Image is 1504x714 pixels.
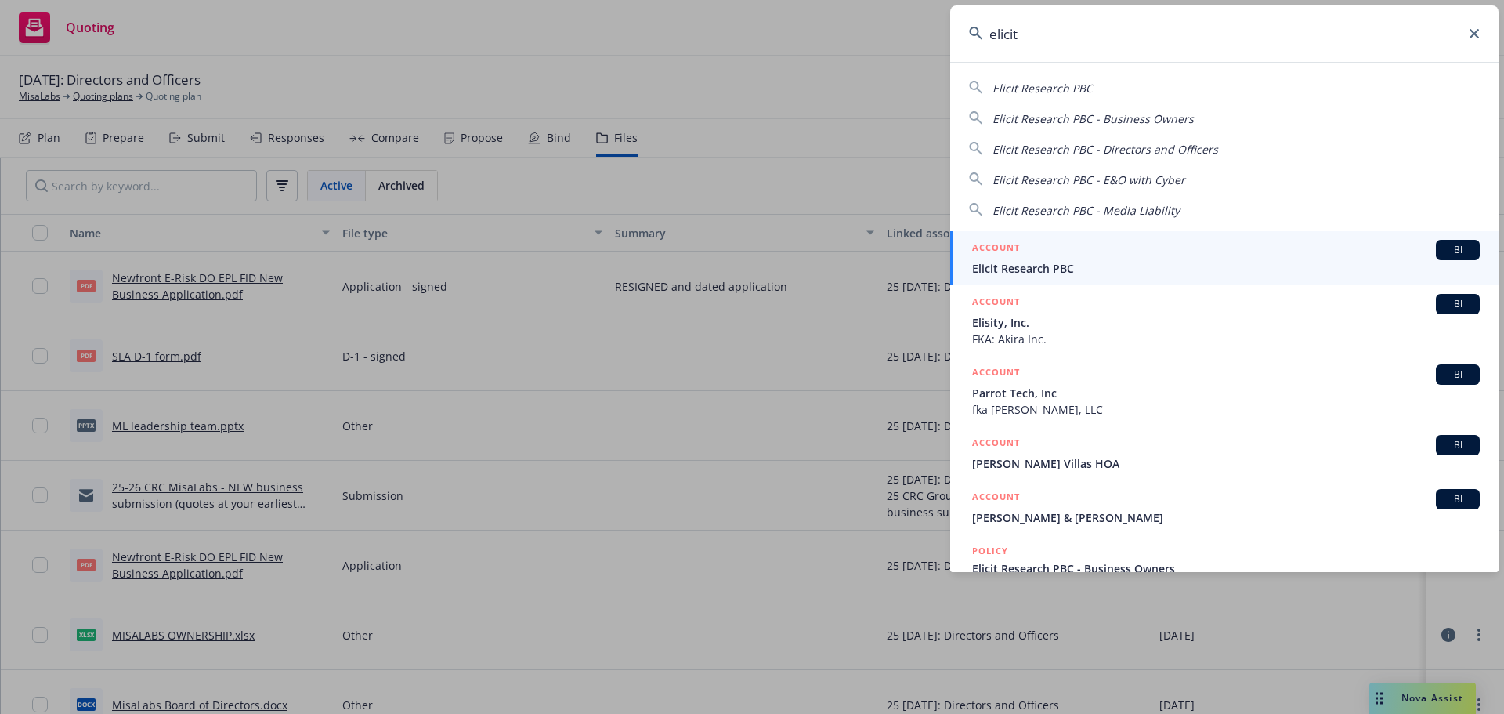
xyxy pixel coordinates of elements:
[972,489,1020,508] h5: ACCOUNT
[950,356,1499,426] a: ACCOUNTBIParrot Tech, Incfka [PERSON_NAME], LLC
[972,560,1480,577] span: Elicit Research PBC - Business Owners
[992,111,1194,126] span: Elicit Research PBC - Business Owners
[972,364,1020,383] h5: ACCOUNT
[972,509,1480,526] span: [PERSON_NAME] & [PERSON_NAME]
[1442,492,1473,506] span: BI
[1442,243,1473,257] span: BI
[992,142,1218,157] span: Elicit Research PBC - Directors and Officers
[950,480,1499,535] a: ACCOUNTBI[PERSON_NAME] & [PERSON_NAME]
[972,385,1480,401] span: Parrot Tech, Inc
[972,435,1020,454] h5: ACCOUNT
[992,172,1185,187] span: Elicit Research PBC - E&O with Cyber
[950,426,1499,480] a: ACCOUNTBI[PERSON_NAME] Villas HOA
[972,314,1480,331] span: Elisity, Inc.
[972,543,1008,559] h5: POLICY
[972,401,1480,418] span: fka [PERSON_NAME], LLC
[972,260,1480,277] span: Elicit Research PBC
[950,5,1499,62] input: Search...
[992,81,1093,96] span: Elicit Research PBC
[950,535,1499,602] a: POLICYElicit Research PBC - Business Owners
[950,285,1499,356] a: ACCOUNTBIElisity, Inc.FKA: Akira Inc.
[1442,297,1473,311] span: BI
[972,240,1020,259] h5: ACCOUNT
[972,294,1020,313] h5: ACCOUNT
[972,455,1480,472] span: [PERSON_NAME] Villas HOA
[972,331,1480,347] span: FKA: Akira Inc.
[1442,438,1473,452] span: BI
[1442,368,1473,382] span: BI
[950,231,1499,285] a: ACCOUNTBIElicit Research PBC
[992,203,1180,218] span: Elicit Research PBC - Media Liability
